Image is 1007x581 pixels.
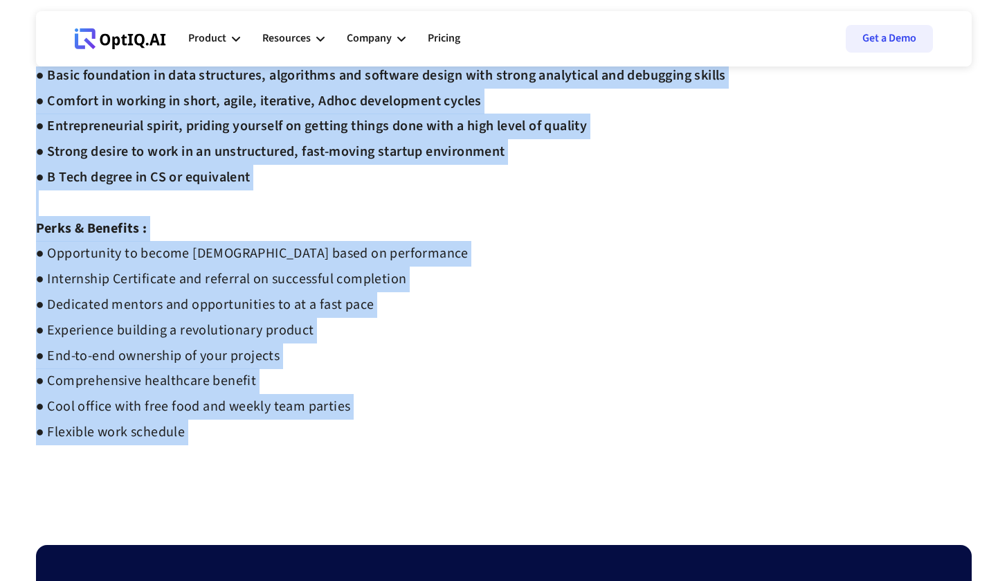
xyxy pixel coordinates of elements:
a: Pricing [428,18,460,60]
a: Webflow Homepage [75,18,166,60]
strong: ● Opportunity to become [DEMOGRAPHIC_DATA] based on performance ● Internship Certificate and refe... [36,244,469,442]
div: Product [188,18,240,60]
a: Get a Demo [846,25,933,53]
div: Company [347,18,406,60]
div: Product [188,29,226,48]
strong: Perks & Benefits : [36,219,147,238]
div: Resources [262,18,325,60]
div: Resources [262,29,311,48]
div: Company [347,29,392,48]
